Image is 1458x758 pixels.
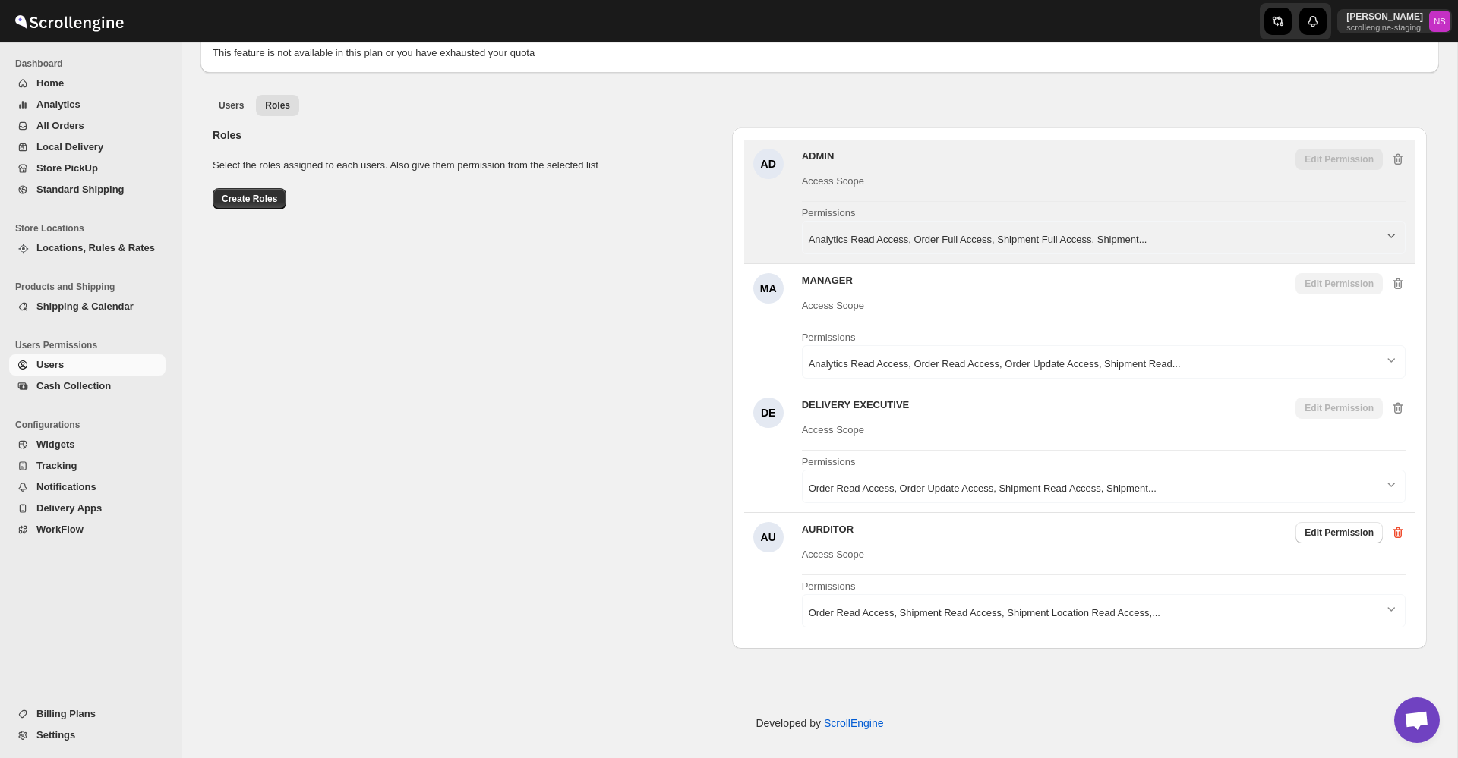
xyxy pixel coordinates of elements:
[9,376,166,397] button: Cash Collection
[36,481,96,492] span: Notifications
[802,398,910,419] span: DELIVERY EXECUTIVE
[802,424,864,436] span: Access Scope
[756,716,883,731] p: Developed by
[222,193,277,205] span: Create Roles
[824,717,884,729] a: ScrollEngine
[1434,17,1446,26] text: NS
[213,158,720,173] p: Select the roles assigned to each users. Also give them permission from the selected list
[802,207,856,219] span: Permissions
[809,357,1181,372] span: Analytics Read Access, Order Read Access, Order Update Access, Shipment Read...
[265,99,290,112] span: Roles
[802,332,856,343] span: Permissions
[809,232,1147,247] span: Analytics Read Access, Order Full Access, Shipment Full Access, Shipment...
[36,162,98,174] span: Store PickUp
[1337,9,1452,33] button: User menu
[1429,11,1450,32] span: Nawneet Sharma
[36,120,84,131] span: All Orders
[36,300,134,312] span: Shipping & Calendar
[36,708,96,719] span: Billing Plans
[1394,697,1440,743] div: Open chat
[9,477,166,498] button: Notifications
[802,175,864,187] span: Access Scope
[36,460,77,471] span: Tracking
[36,184,125,195] span: Standard Shipping
[9,498,166,519] button: Delivery Apps
[15,222,172,234] span: Store Locations
[15,281,172,293] span: Products and Shipping
[1346,23,1423,32] p: scrollengine-staging
[219,99,244,112] span: Users
[802,273,853,294] span: MANAGER
[36,242,155,253] span: Locations, Rules & Rates
[36,502,102,514] span: Delivery Apps
[802,300,864,311] span: Access Scope
[9,115,166,137] button: All Orders
[802,456,856,467] span: Permissions
[213,188,286,209] button: Create Roles
[9,455,166,477] button: Tracking
[802,522,854,543] span: AURDITOR
[9,725,166,746] button: Settings
[36,77,64,89] span: Home
[36,524,84,535] span: WorkFlow
[753,398,784,428] div: DE
[809,481,1157,496] span: Order Read Access, Order Update Access, Shipment Read Access, Shipment...
[9,94,166,115] button: Analytics
[15,58,172,70] span: Dashboard
[12,2,126,40] img: ScrollEngine
[753,522,784,552] div: AU
[9,73,166,94] button: Home
[213,127,720,143] h2: Roles
[15,339,172,351] span: Users Permissions
[36,99,80,110] span: Analytics
[36,359,64,370] span: Users
[36,380,111,392] span: Cash Collection
[1295,522,1383,543] button: Edit Permission
[753,149,784,179] div: AD
[210,95,253,116] button: All customers
[9,703,166,725] button: Billing Plans
[1346,11,1423,23] p: [PERSON_NAME]
[9,296,166,317] button: Shipping & Calendar
[1305,527,1374,539] span: Edit Permission
[15,419,172,431] span: Configurations
[9,519,166,540] button: WorkFlow
[9,354,166,376] button: Users
[802,580,856,592] span: Permissions
[9,434,166,455] button: Widgets
[802,149,835,170] span: ADMIN
[36,439,74,450] span: Widgets
[36,729,75,741] span: Settings
[9,237,166,259] button: Locations, Rules & Rates
[802,549,864,560] span: Access Scope
[753,273,784,304] div: MA
[36,141,103,153] span: Local Delivery
[809,605,1160,621] span: Order Read Access, Shipment Read Access, Shipment Location Read Access,...
[213,46,535,61] p: This feature is not available in this plan or you have exhausted your quota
